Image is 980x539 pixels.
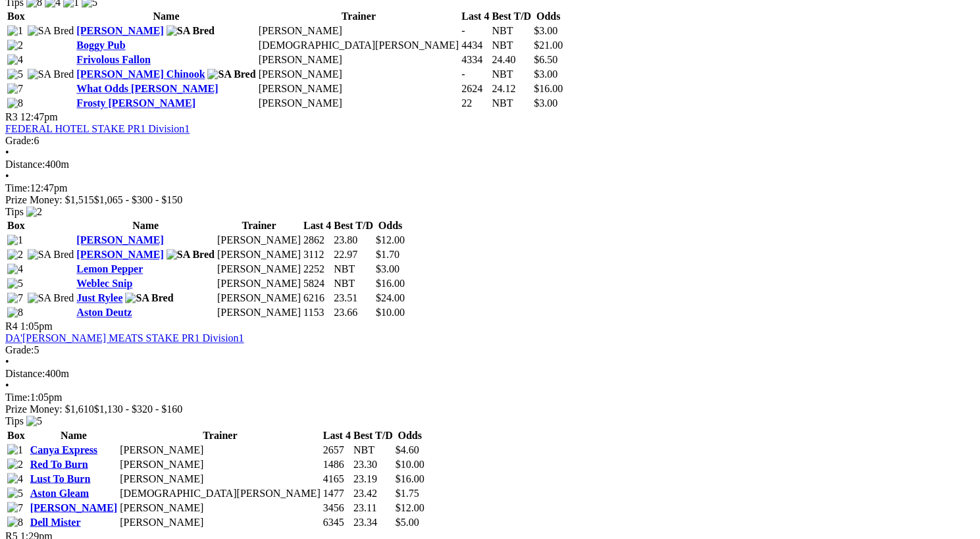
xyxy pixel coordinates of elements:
img: 1 [7,444,23,455]
td: NBT [353,443,394,456]
img: 2 [7,249,23,261]
span: R4 [5,321,18,332]
td: [DEMOGRAPHIC_DATA][PERSON_NAME] [119,486,321,500]
a: Just Rylee [76,292,122,303]
th: Best T/D [333,219,374,232]
td: 3112 [303,248,332,261]
img: 5 [7,487,23,499]
span: Tips [5,206,24,217]
img: SA Bred [28,249,74,261]
img: 8 [7,516,23,528]
td: [PERSON_NAME] [119,457,321,471]
td: 24.12 [491,82,532,95]
span: $12.00 [396,501,425,513]
span: • [5,380,9,391]
a: Canya Express [30,444,97,455]
td: 3456 [322,501,351,514]
td: [PERSON_NAME] [258,82,460,95]
td: NBT [491,97,532,110]
div: 1:05pm [5,392,975,403]
td: NBT [491,24,532,38]
span: $4.60 [396,444,419,455]
td: 6345 [322,515,351,528]
a: [PERSON_NAME] [76,249,163,260]
td: 2657 [322,443,351,456]
img: 2 [26,206,42,218]
div: 400m [5,159,975,170]
td: - [461,68,490,81]
td: [PERSON_NAME] [119,515,321,528]
td: 23.80 [333,234,374,247]
div: Prize Money: $1,515 [5,194,975,206]
td: [PERSON_NAME] [119,472,321,485]
th: Odds [395,428,425,442]
a: Frosty [PERSON_NAME] [76,97,195,109]
td: 5824 [303,277,332,290]
img: 7 [7,83,23,95]
img: 4 [7,54,23,66]
a: Boggy Pub [76,39,125,51]
img: 5 [7,278,23,290]
span: $5.00 [396,516,419,527]
td: 23.51 [333,292,374,305]
span: $1,130 - $320 - $160 [94,403,183,415]
td: [PERSON_NAME] [119,501,321,514]
a: Lemon Pepper [76,263,143,274]
a: [PERSON_NAME] [30,501,117,513]
div: 5 [5,344,975,356]
img: 7 [7,292,23,304]
span: $24.00 [376,292,405,303]
td: [PERSON_NAME] [217,263,301,276]
td: 23.34 [353,515,394,528]
img: 2 [7,39,23,51]
a: Red To Burn [30,458,88,469]
td: NBT [491,68,532,81]
th: Last 4 [303,219,332,232]
a: [PERSON_NAME] Chinook [76,68,205,80]
td: 4334 [461,53,490,66]
td: 2252 [303,263,332,276]
img: 5 [26,415,42,427]
img: SA Bred [28,25,74,37]
td: NBT [491,39,532,52]
span: $3.00 [376,263,400,274]
a: Lust To Burn [30,473,91,484]
a: Frivolous Fallon [76,54,150,65]
td: [PERSON_NAME] [217,277,301,290]
div: 6 [5,135,975,147]
td: [PERSON_NAME] [258,24,460,38]
td: 1153 [303,306,332,319]
td: [PERSON_NAME] [258,68,460,81]
span: $16.00 [376,278,405,289]
span: 12:47pm [20,111,58,122]
span: Distance: [5,159,45,170]
th: Last 4 [322,428,351,442]
a: FEDERAL HOTEL STAKE PR1 Division1 [5,123,190,134]
th: Trainer [217,219,301,232]
span: $3.00 [534,97,557,109]
span: $12.00 [376,234,405,245]
img: 4 [7,473,23,484]
img: 8 [7,97,23,109]
img: 1 [7,25,23,37]
span: $1.70 [376,249,400,260]
td: [PERSON_NAME] [217,306,301,319]
span: Box [7,220,25,231]
span: • [5,147,9,158]
span: Grade: [5,344,34,355]
td: [PERSON_NAME] [258,53,460,66]
td: [PERSON_NAME] [217,292,301,305]
th: Odds [375,219,405,232]
td: 24.40 [491,53,532,66]
a: What Odds [PERSON_NAME] [76,83,218,94]
img: 7 [7,501,23,513]
img: SA Bred [207,68,255,80]
div: 400m [5,368,975,380]
td: 4434 [461,39,490,52]
a: Weblec Snip [76,278,132,289]
span: Grade: [5,135,34,146]
img: 8 [7,307,23,319]
span: • [5,170,9,182]
td: [PERSON_NAME] [119,443,321,456]
span: Time: [5,182,30,193]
